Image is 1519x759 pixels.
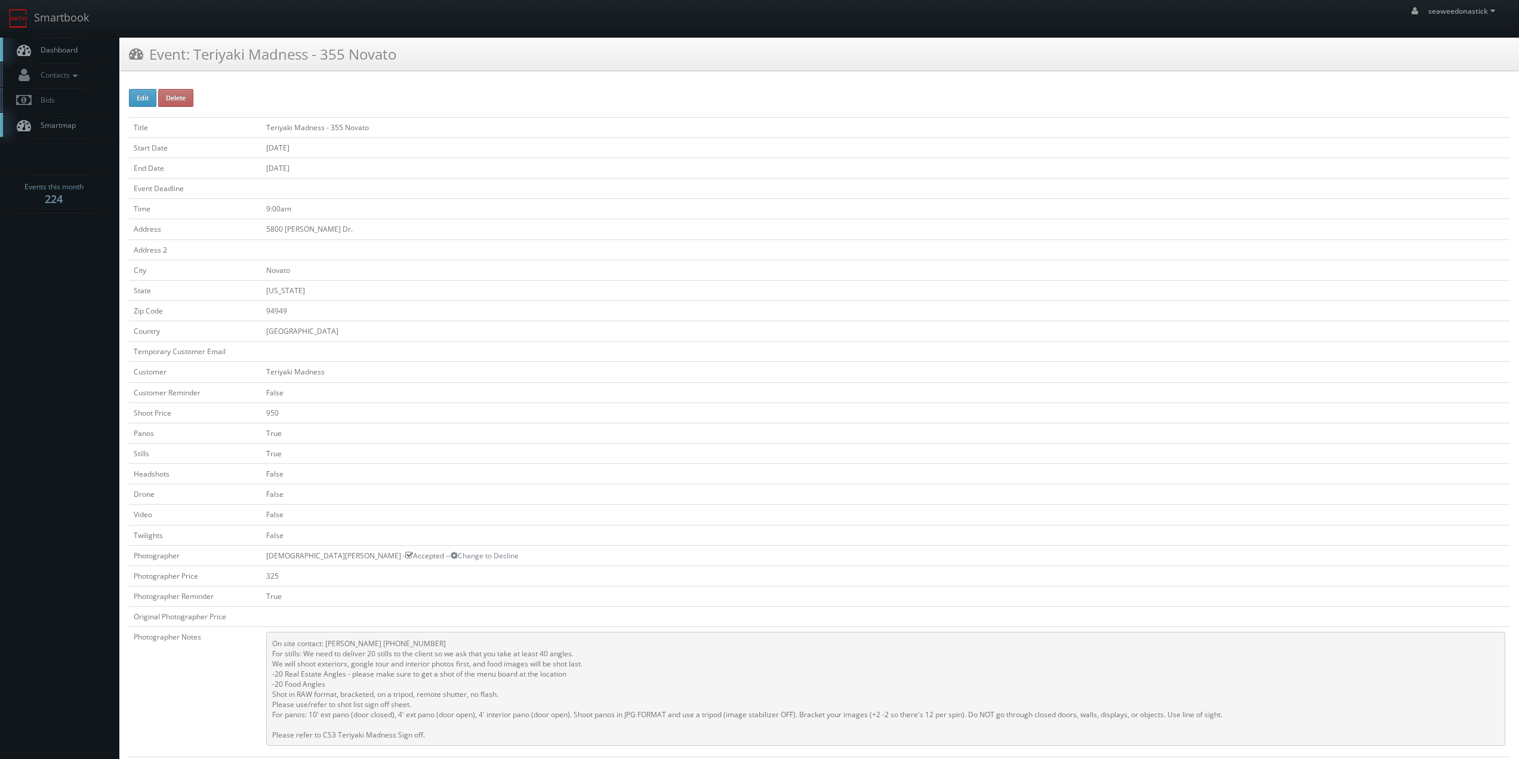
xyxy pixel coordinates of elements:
td: False [261,525,1510,545]
td: Panos [129,423,261,443]
td: End Date [129,158,261,178]
td: Photographer Reminder [129,586,261,606]
pre: On site contact: [PERSON_NAME] [PHONE_NUMBER] For stills: We need to deliver 20 stills to the cli... [266,632,1505,746]
span: seaweedonastick [1428,6,1499,16]
td: Headshots [129,464,261,484]
td: Novato [261,260,1510,280]
span: Events this month [24,181,84,193]
td: True [261,423,1510,443]
td: Photographer Price [129,566,261,586]
button: Edit [129,89,156,107]
td: Photographer [129,545,261,566]
td: False [261,505,1510,525]
td: Teriyaki Madness - 355 Novato [261,117,1510,137]
td: Time [129,199,261,219]
span: Smartmap [35,120,76,130]
td: 325 [261,566,1510,586]
td: Original Photographer Price [129,607,261,627]
td: [DATE] [261,158,1510,178]
td: 950 [261,402,1510,423]
a: Change to Decline [451,551,519,561]
td: True [261,586,1510,606]
td: False [261,382,1510,402]
td: [US_STATE] [261,280,1510,300]
h3: Event: Teriyaki Madness - 355 Novato [129,44,396,64]
td: Zip Code [129,300,261,321]
span: Contacts [35,70,81,80]
td: Photographer Notes [129,627,261,757]
td: [DEMOGRAPHIC_DATA][PERSON_NAME] - Accepted -- [261,545,1510,566]
td: True [261,443,1510,463]
td: City [129,260,261,280]
td: Customer Reminder [129,382,261,402]
td: False [261,464,1510,484]
td: False [261,484,1510,505]
td: 94949 [261,300,1510,321]
button: Delete [158,89,193,107]
td: 5800 [PERSON_NAME] Dr. [261,219,1510,239]
td: [DATE] [261,137,1510,158]
td: State [129,280,261,300]
td: Address 2 [129,239,261,260]
td: Country [129,321,261,342]
td: Event Deadline [129,179,261,199]
td: Address [129,219,261,239]
strong: 224 [45,192,63,206]
td: 9:00am [261,199,1510,219]
td: Temporary Customer Email [129,342,261,362]
td: Video [129,505,261,525]
td: Drone [129,484,261,505]
td: Start Date [129,137,261,158]
td: Teriyaki Madness [261,362,1510,382]
td: Stills [129,443,261,463]
img: smartbook-logo.png [9,9,28,28]
td: Shoot Price [129,402,261,423]
td: [GEOGRAPHIC_DATA] [261,321,1510,342]
span: Dashboard [35,45,78,55]
td: Customer [129,362,261,382]
td: Title [129,117,261,137]
span: Bids [35,95,55,105]
td: Twilights [129,525,261,545]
